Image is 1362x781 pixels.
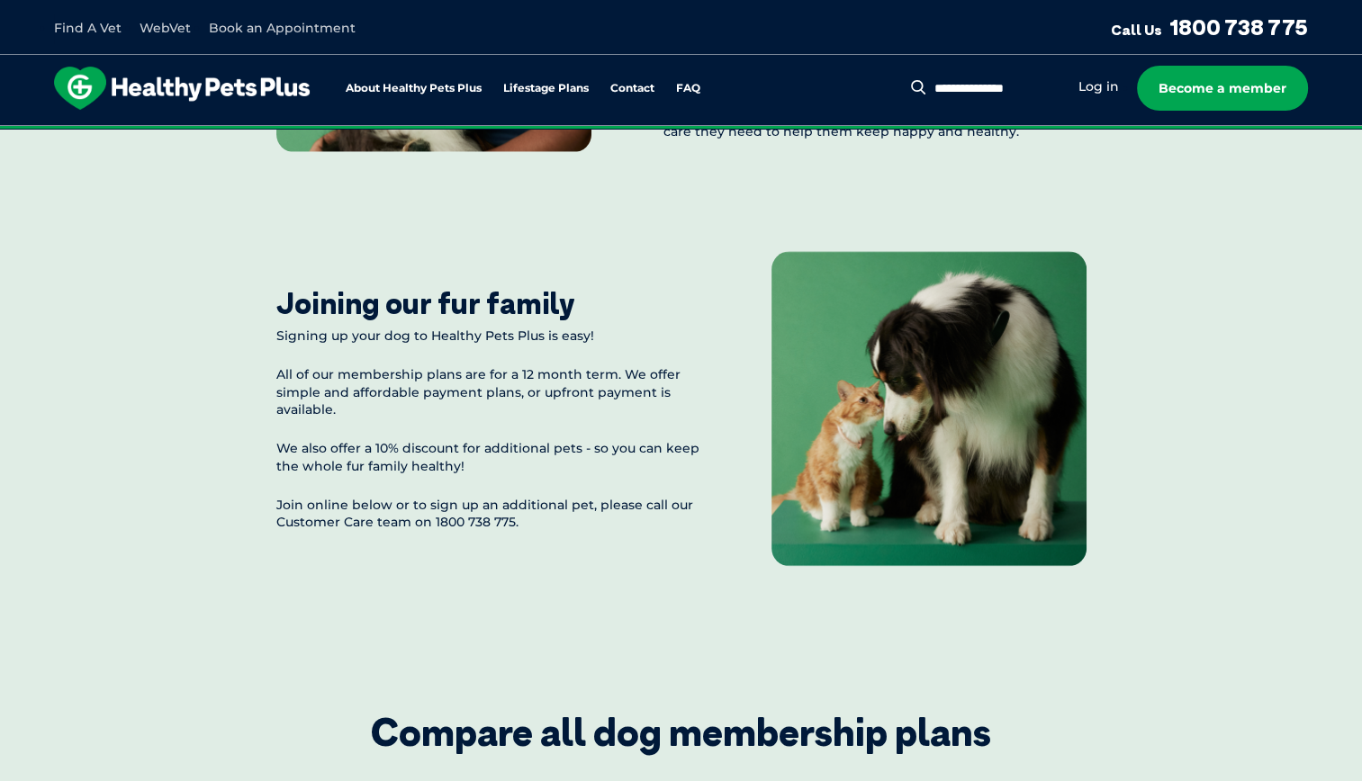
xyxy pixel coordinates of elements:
a: About Healthy Pets Plus [346,83,482,94]
button: Search [907,78,930,96]
a: Log in [1078,78,1119,95]
p: Signing up your dog to Healthy Pets Plus is easy! [276,328,699,346]
img: Joining our fur family [771,251,1087,566]
span: Call Us [1111,21,1162,39]
a: Book an Appointment [209,20,356,36]
img: hpp-logo [54,67,310,110]
a: Contact [610,83,654,94]
p: We also offer a 10% discount for additional pets - so you can keep the whole fur family healthy! [276,440,699,475]
a: Find A Vet [54,20,122,36]
p: All of our membership plans are for a 12 month term. We offer simple and affordable payment plans... [276,366,699,419]
a: WebVet [140,20,191,36]
a: Call Us1800 738 775 [1111,13,1308,40]
p: Join online below or to sign up an additional pet, please call our Customer Care team on 1800 738... [276,497,699,532]
a: Become a member [1137,66,1308,111]
a: Lifestage Plans [503,83,589,94]
a: FAQ [676,83,700,94]
span: Proactive, preventative wellness program designed to keep your pet healthier and happier for longer [345,126,1017,142]
div: Joining our fur family [276,286,574,320]
div: Compare all dog membership plans [371,710,991,755]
